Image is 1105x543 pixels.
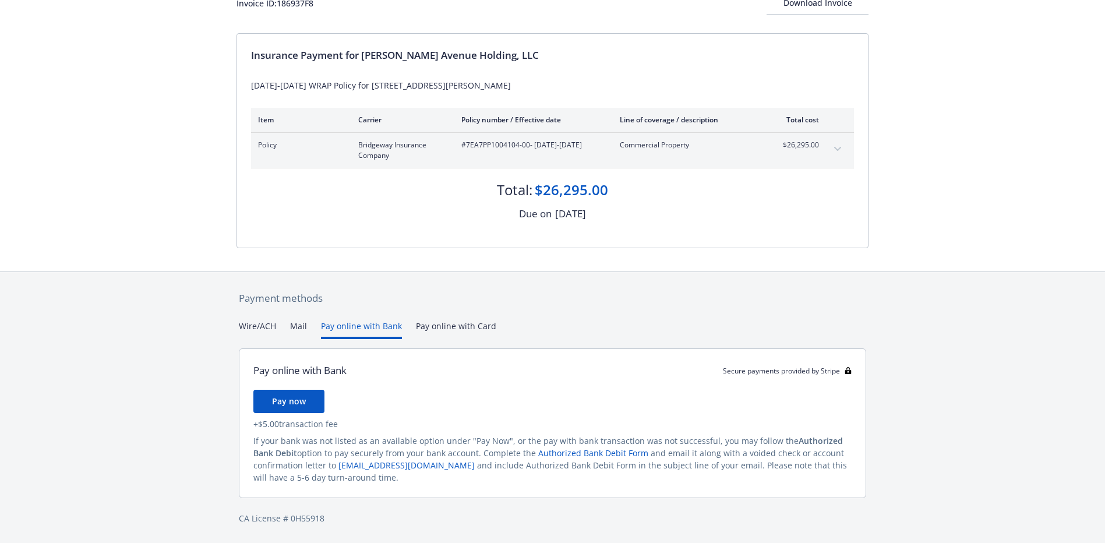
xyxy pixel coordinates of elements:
[253,435,843,459] span: Authorized Bank Debit
[497,180,532,200] div: Total:
[272,396,306,407] span: Pay now
[519,206,552,221] div: Due on
[258,115,340,125] div: Item
[620,140,757,150] span: Commercial Property
[723,366,852,376] div: Secure payments provided by Stripe
[775,115,819,125] div: Total cost
[535,180,608,200] div: $26,295.00
[461,115,601,125] div: Policy number / Effective date
[358,115,443,125] div: Carrier
[239,320,276,339] button: Wire/ACH
[775,140,819,150] span: $26,295.00
[555,206,586,221] div: [DATE]
[538,447,648,459] a: Authorized Bank Debit Form
[828,140,847,158] button: expand content
[461,140,601,150] span: #7EA7PP1004104-00 - [DATE]-[DATE]
[239,291,866,306] div: Payment methods
[358,140,443,161] span: Bridgeway Insurance Company
[620,115,757,125] div: Line of coverage / description
[239,512,866,524] div: CA License # 0H55918
[338,460,475,471] a: [EMAIL_ADDRESS][DOMAIN_NAME]
[251,79,854,91] div: [DATE]-[DATE] WRAP Policy for [STREET_ADDRESS][PERSON_NAME]
[253,435,852,484] div: If your bank was not listed as an available option under "Pay Now", or the pay with bank transact...
[253,390,324,413] button: Pay now
[253,418,852,430] div: + $5.00 transaction fee
[253,363,347,378] div: Pay online with Bank
[416,320,496,339] button: Pay online with Card
[321,320,402,339] button: Pay online with Bank
[251,48,854,63] div: Insurance Payment for [PERSON_NAME] Avenue Holding, LLC
[258,140,340,150] span: Policy
[251,133,854,168] div: PolicyBridgeway Insurance Company#7EA7PP1004104-00- [DATE]-[DATE]Commercial Property$26,295.00exp...
[290,320,307,339] button: Mail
